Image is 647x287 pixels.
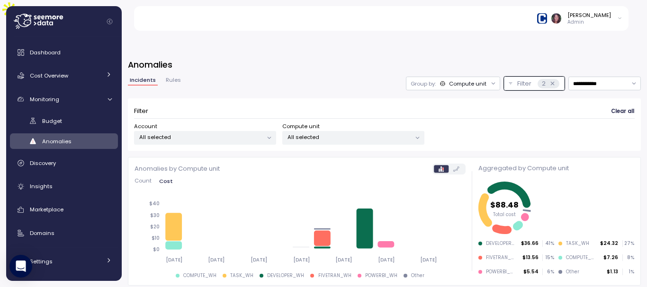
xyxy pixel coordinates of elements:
[10,133,118,149] a: Anomalies
[149,201,159,207] tspan: $40
[542,79,546,88] p: 2
[335,257,352,263] tspan: [DATE]
[183,272,216,279] div: COMPUTE_WH
[504,77,565,90] button: Filter2
[153,246,159,252] tspan: $0
[139,133,263,141] p: All selected
[543,269,554,275] p: 6 %
[420,257,437,263] tspan: [DATE]
[607,269,618,275] p: $1.13
[10,177,118,196] a: Insights
[611,105,634,118] span: Clear all
[623,269,634,275] p: 1 %
[130,78,156,83] span: Incidents
[10,66,118,85] a: Cost Overview
[135,164,220,174] p: Anomalies by Compute unit
[251,257,267,263] tspan: [DATE]
[10,90,118,109] a: Monitoring
[566,240,589,247] div: TASK_WH
[411,272,424,279] div: Other
[10,200,118,219] a: Marketplace
[10,224,118,243] a: Domains
[566,269,579,275] div: Other
[30,229,54,237] span: Domains
[566,254,598,261] div: COMPUTE_WH
[30,159,56,167] span: Discovery
[128,59,641,70] h3: Anomalies
[104,18,116,25] button: Collapse navigation
[230,272,253,279] div: TASK_WH
[10,252,118,271] a: Settings
[600,240,618,247] p: $24.32
[537,13,547,23] img: 68790be77cefade25b759eb0.PNG
[543,254,554,261] p: 15 %
[30,96,59,103] span: Monitoring
[411,80,436,87] p: Group by:
[10,113,118,129] a: Budget
[30,206,63,213] span: Marketplace
[135,178,152,183] span: Count
[603,254,618,261] p: $7.26
[567,11,611,19] div: [PERSON_NAME]
[267,272,304,279] div: DEVELOPER_WH
[378,257,395,263] tspan: [DATE]
[166,78,181,83] span: Rules
[490,200,519,210] tspan: $88.48
[623,240,634,247] p: 27 %
[522,254,539,261] p: $13.56
[9,255,32,278] div: Open Intercom Messenger
[288,133,411,141] p: All selected
[486,254,516,261] div: FIVETRAN_WH
[517,79,531,88] p: Filter
[521,240,539,247] p: $36.66
[543,240,554,247] p: 41 %
[318,272,351,279] div: FIVETRAN_WH
[486,269,517,275] div: POWERBI_WH
[623,254,634,261] p: 8 %
[42,117,62,125] span: Budget
[293,257,309,263] tspan: [DATE]
[567,19,611,26] p: Admin
[150,224,159,230] tspan: $20
[551,13,561,23] img: ACg8ocLDuIZlR5f2kIgtapDwVC7yp445s3OgbrQTIAV7qYj8P05r5pI=s96-c
[30,72,68,79] span: Cost Overview
[134,106,148,116] p: Filter
[165,257,182,263] tspan: [DATE]
[42,138,72,145] span: Anomalies
[208,257,225,263] tspan: [DATE]
[10,154,118,173] a: Discovery
[30,258,53,265] span: Settings
[486,240,515,247] div: DEVELOPER_WH
[30,183,53,190] span: Insights
[30,49,61,56] span: Dashboard
[151,235,159,241] tspan: $10
[611,104,635,118] button: Clear all
[365,272,397,279] div: POWERBI_WH
[150,212,159,218] tspan: $30
[523,269,539,275] p: $5.54
[159,179,173,184] span: Cost
[10,43,118,62] a: Dashboard
[449,80,486,87] div: Compute unit
[493,211,516,217] tspan: Total cost
[478,164,634,173] p: Aggregated by Compute unit
[134,122,157,131] label: Account
[282,122,320,131] label: Compute unit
